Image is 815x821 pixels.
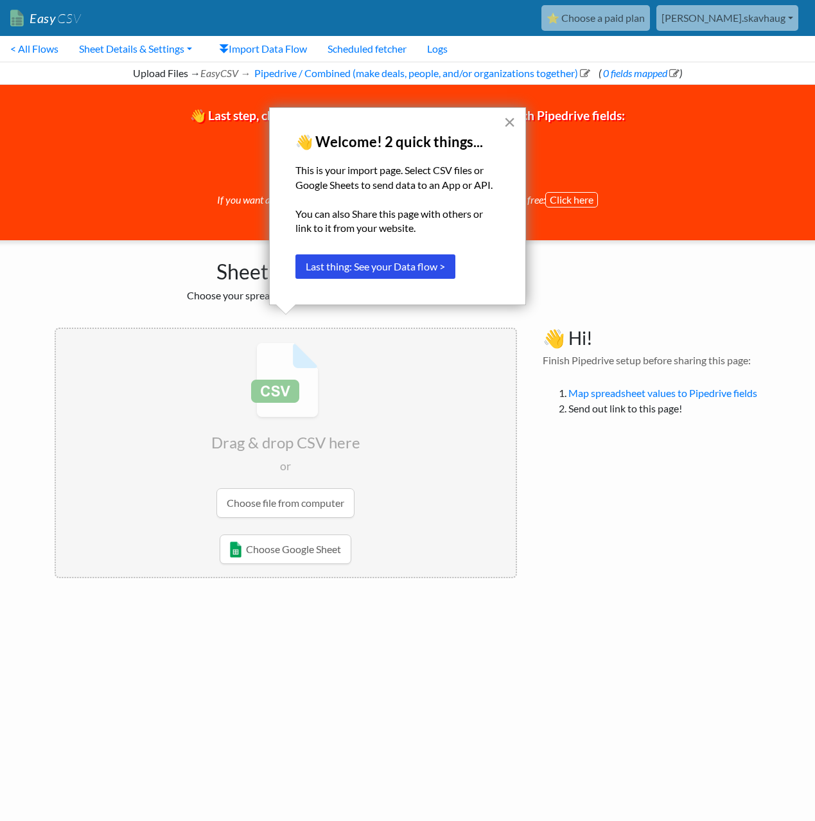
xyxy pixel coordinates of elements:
a: Import Data Flow [209,36,317,62]
h2: Choose your spreadsheet below to import. [55,289,517,301]
span: ( ) [599,67,682,79]
a: Choose Google Sheet [220,534,351,564]
h4: Finish Pipedrive setup before sharing this page: [543,354,761,366]
span: 👋 Last step, choose what spreadsheet columns populate which Pipedrive fields: [190,108,625,123]
a: EasyCSV [10,5,81,31]
a: Pipedrive / Combined (make deals, people, and/or organizations together) [252,67,590,79]
a: Map spreadsheet values to Pipedrive fields [568,387,757,399]
a: ⭐ Choose a paid plan [541,5,650,31]
button: Click here [545,192,598,207]
p: This is your import page. Select CSV files or Google Sheets to send data to an App or API. [295,163,500,192]
a: [PERSON_NAME].skavhaug [656,5,798,31]
h3: 👋 Hi! [543,328,761,349]
p: If you want an EasyCSV Account Manager to finish setting everything up for free: [3,169,812,217]
span: CSV [56,10,81,26]
a: Sheet Details & Settings [69,36,202,62]
a: 0 fields mapped [601,67,679,79]
iframe: Drift Widget Chat Controller [751,757,800,806]
a: Scheduled fetcher [317,36,417,62]
button: Close [504,112,516,132]
h1: Sheet Import [55,253,517,284]
a: Logs [417,36,458,62]
i: EasyCSV → [200,67,250,79]
p: You can also Share this page with others or link to it from your website. [295,207,500,236]
li: Send out link to this page! [568,401,761,416]
p: 👋 Welcome! 2 quick things... [295,134,500,150]
button: Last thing: See your Data flow > [295,254,455,279]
